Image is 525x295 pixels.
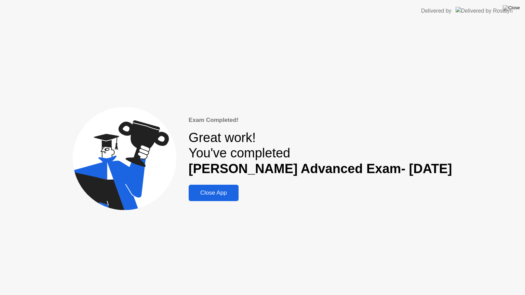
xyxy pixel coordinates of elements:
[503,5,520,11] img: Close
[189,185,239,201] button: Close App
[189,161,452,176] b: [PERSON_NAME] Advanced Exam- [DATE]
[189,130,452,177] div: Great work! You've completed
[191,189,237,196] div: Close App
[189,116,452,125] div: Exam Completed!
[456,7,513,15] img: Delivered by Rosalyn
[421,7,452,15] div: Delivered by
